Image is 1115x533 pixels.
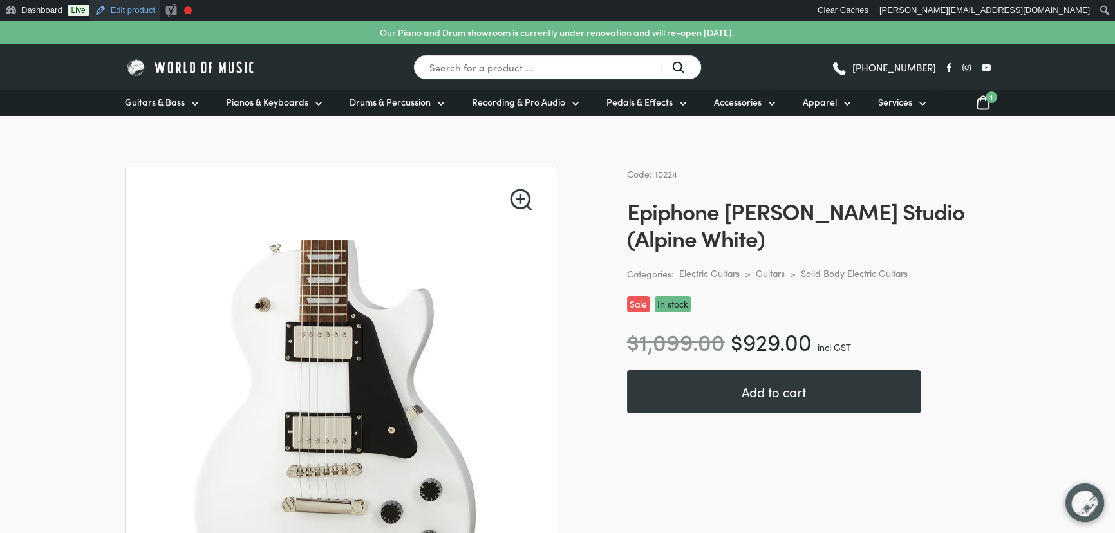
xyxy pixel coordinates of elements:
[852,62,936,72] span: [PHONE_NUMBER]
[801,267,908,279] a: Solid Body Electric Guitars
[790,268,796,279] div: >
[413,55,702,80] input: Search for a product ...
[380,26,734,39] p: Our Piano and Drum showroom is currently under renovation and will re-open [DATE].
[627,370,921,413] button: Add to cart
[184,6,192,14] div: Focus keyphrase not set
[125,57,257,77] img: World of Music
[878,95,912,109] span: Services
[125,95,185,109] span: Guitars & Bass
[745,268,751,279] div: >
[627,444,991,525] iframe: PayPal
[627,266,674,281] span: Categories:
[226,95,308,109] span: Pianos & Keyboards
[627,325,725,357] bdi: 1,099.00
[510,189,532,210] a: View full-screen image gallery
[756,267,785,279] a: Guitars
[350,95,431,109] span: Drums & Percussion
[627,197,991,251] h1: Epiphone [PERSON_NAME] Studio (Alpine White)
[679,267,740,279] a: Electric Guitars
[627,296,650,312] p: Sale
[627,167,677,180] span: Code: 10224
[731,325,743,357] span: $
[627,325,639,357] span: $
[1057,475,1115,533] iframe: Chat with our support team
[986,91,997,103] span: 1
[714,95,762,109] span: Accessories
[818,341,851,353] span: incl GST
[68,5,89,16] a: Live
[655,296,691,312] p: In stock
[731,325,812,357] bdi: 929.00
[803,95,837,109] span: Apparel
[606,95,673,109] span: Pedals & Effects
[831,58,936,77] a: [PHONE_NUMBER]
[472,95,565,109] span: Recording & Pro Audio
